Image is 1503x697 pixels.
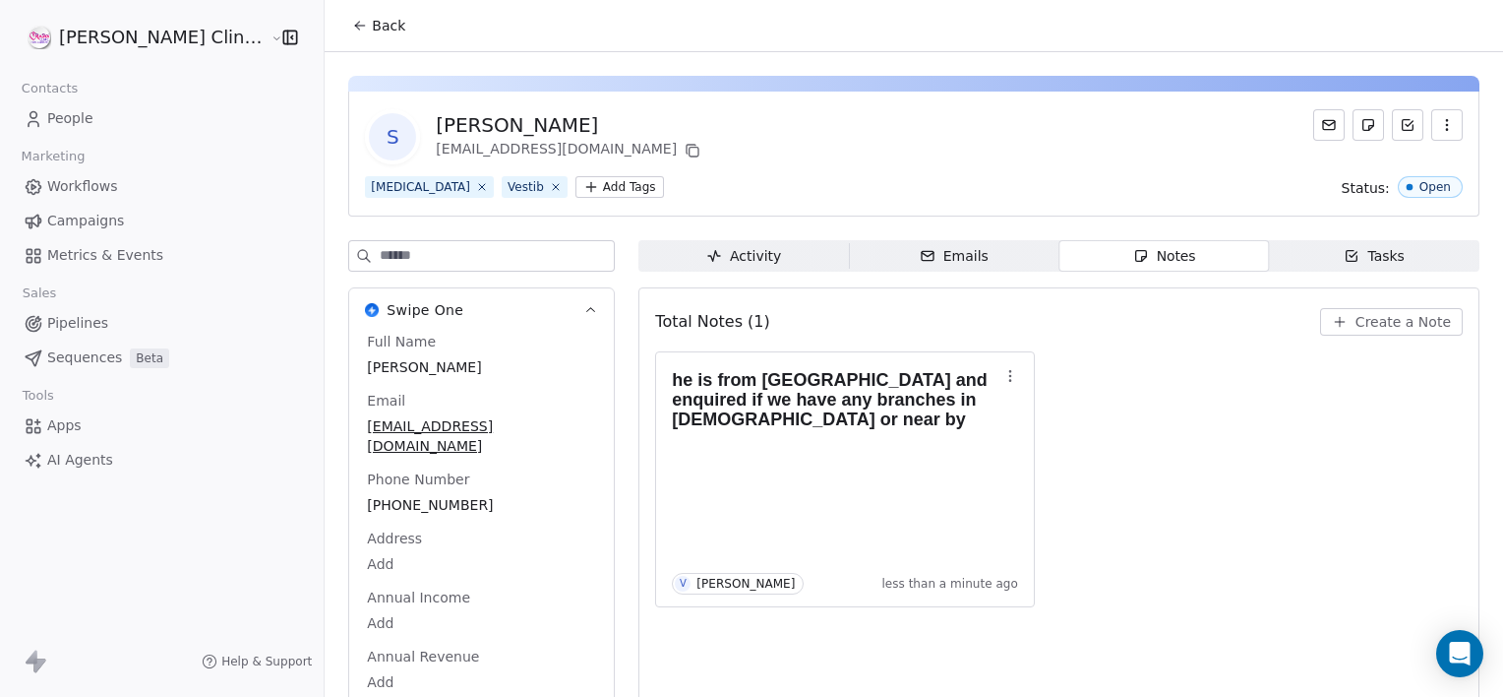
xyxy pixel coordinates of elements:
[367,613,596,633] span: Add
[369,113,416,160] span: s
[1419,180,1451,194] div: Open
[47,176,118,197] span: Workflows
[680,576,687,592] div: V
[1436,630,1483,677] div: Open Intercom Messenger
[575,176,664,198] button: Add Tags
[24,21,257,54] button: [PERSON_NAME] Clinic External
[16,205,308,237] a: Campaigns
[367,554,596,574] span: Add
[340,8,417,43] button: Back
[47,245,163,266] span: Metrics & Events
[367,357,596,377] span: [PERSON_NAME]
[881,576,1017,592] span: less than a minute ago
[16,239,308,272] a: Metrics & Events
[47,108,93,129] span: People
[14,381,62,411] span: Tools
[372,16,405,35] span: Back
[28,26,51,49] img: RASYA-Clinic%20Circle%20icon%20Transparent.png
[367,672,596,692] span: Add
[13,74,87,103] span: Contacts
[363,529,426,548] span: Address
[1355,312,1451,332] span: Create a Note
[363,647,483,666] span: Annual Revenue
[387,300,463,320] span: Swipe One
[16,170,308,203] a: Workflows
[508,178,544,196] div: Vestib
[221,654,312,669] span: Help & Support
[349,288,614,332] button: Swipe OneSwipe One
[371,178,470,196] div: [MEDICAL_DATA]
[363,470,473,489] span: Phone Number
[1342,178,1390,198] span: Status:
[696,577,795,591] div: [PERSON_NAME]
[16,410,308,442] a: Apps
[365,303,379,317] img: Swipe One
[920,246,989,267] div: Emails
[13,142,93,171] span: Marketing
[16,307,308,340] a: Pipelines
[59,25,266,50] span: [PERSON_NAME] Clinic External
[436,139,704,162] div: [EMAIL_ADDRESS][DOMAIN_NAME]
[655,310,769,334] span: Total Notes (1)
[202,654,312,669] a: Help & Support
[363,391,409,411] span: Email
[367,416,596,456] span: [EMAIL_ADDRESS][DOMAIN_NAME]
[14,279,65,308] span: Sales
[47,348,122,368] span: Sequences
[47,211,124,231] span: Campaigns
[16,444,308,476] a: AI Agents
[47,313,108,334] span: Pipelines
[47,450,113,471] span: AI Agents
[363,588,474,607] span: Annual Income
[1320,308,1463,336] button: Create a Note
[672,370,998,429] h1: he is from [GEOGRAPHIC_DATA] and enquired if we have any branches in [DEMOGRAPHIC_DATA] or near by
[47,415,82,436] span: Apps
[363,332,440,351] span: Full Name
[436,111,704,139] div: [PERSON_NAME]
[16,342,308,374] a: SequencesBeta
[706,246,781,267] div: Activity
[130,348,169,368] span: Beta
[1344,246,1405,267] div: Tasks
[367,495,596,515] span: [PHONE_NUMBER]
[16,102,308,135] a: People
